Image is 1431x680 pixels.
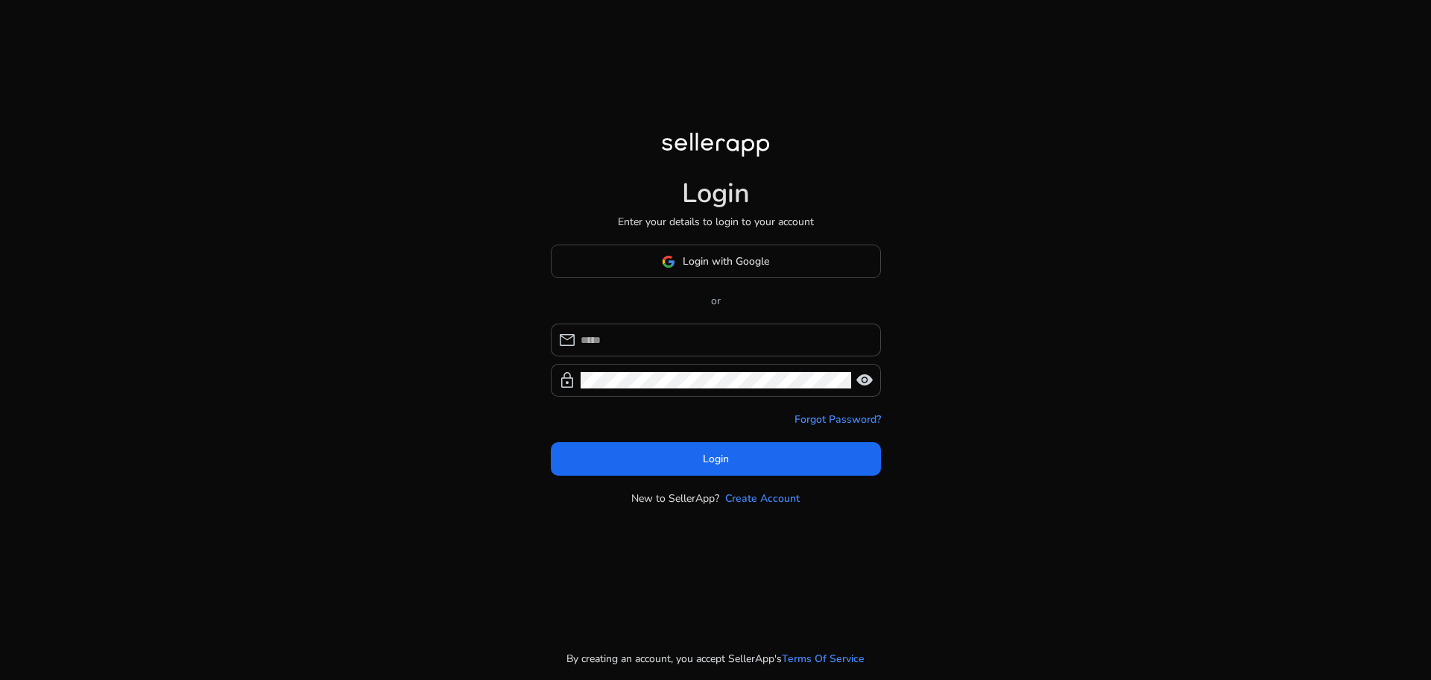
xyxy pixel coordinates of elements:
a: Terms Of Service [782,651,865,667]
button: Login with Google [551,245,881,278]
a: Create Account [725,491,800,506]
p: Enter your details to login to your account [618,214,814,230]
img: google-logo.svg [662,255,675,268]
p: New to SellerApp? [631,491,719,506]
span: lock [558,371,576,389]
h1: Login [682,177,750,210]
span: visibility [856,371,874,389]
button: Login [551,442,881,476]
span: Login with Google [683,254,769,269]
span: Login [703,451,729,467]
p: or [551,293,881,309]
span: mail [558,331,576,349]
a: Forgot Password? [795,412,881,427]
